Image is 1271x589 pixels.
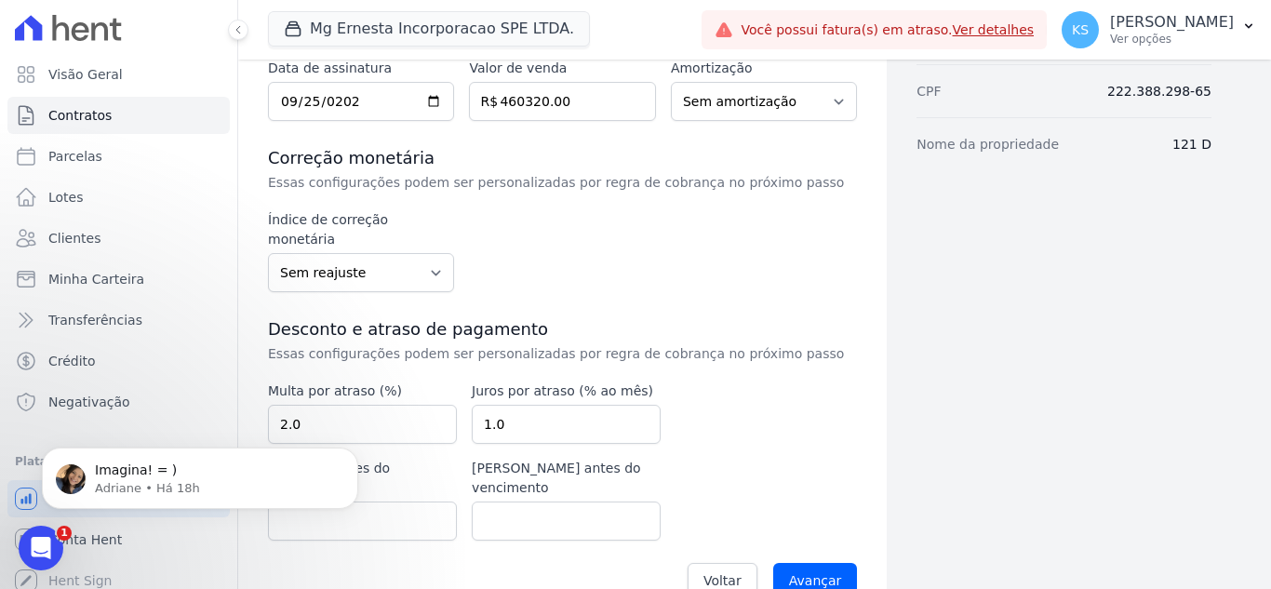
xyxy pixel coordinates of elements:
span: Contratos [48,106,112,125]
span: 1 [57,526,72,541]
iframe: Intercom notifications mensagem [14,408,386,539]
iframe: Intercom live chat [19,526,63,570]
label: Data de assinatura [268,59,454,78]
label: Índice de correção monetária [268,210,454,249]
button: Mg Ernesta Incorporacao SPE LTDA. [268,11,590,47]
span: Parcelas [48,147,102,166]
a: Lotes [7,179,230,216]
a: Conta Hent [7,521,230,558]
a: Ver detalhes [953,22,1035,37]
a: Clientes [7,220,230,257]
span: Você possui fatura(s) em atraso. [741,20,1034,40]
span: Negativação [48,393,130,411]
dt: CPF [916,80,941,102]
a: Transferências [7,301,230,339]
p: Ver opções [1110,32,1234,47]
p: Essas configurações podem ser personalizadas por regra de cobrança no próximo passo [268,173,857,192]
dt: Nome da propriedade [916,133,1059,155]
dd: 222.388.298-65 [1107,80,1211,102]
label: Juros por atraso (% ao mês) [472,382,661,401]
label: Valor de venda [469,59,655,78]
p: [PERSON_NAME] [1110,13,1234,32]
span: Clientes [48,229,100,248]
span: Lotes [48,188,84,207]
span: Transferências [48,311,142,329]
label: [PERSON_NAME] antes do vencimento [472,459,661,498]
a: Crédito [7,342,230,380]
a: Recebíveis [7,480,230,517]
a: Negativação [7,383,230,421]
p: Essas configurações podem ser personalizadas por regra de cobrança no próximo passo [268,344,857,363]
button: KS [PERSON_NAME] Ver opções [1047,4,1271,56]
label: Multa por atraso (%) [268,382,457,401]
span: Conta Hent [48,530,122,549]
span: Visão Geral [48,65,123,84]
a: Contratos [7,97,230,134]
label: Amortização [671,59,857,78]
h3: Desconto e atraso de pagamento [268,318,857,341]
span: Minha Carteira [48,270,144,288]
span: KS [1072,23,1089,36]
a: Minha Carteira [7,261,230,298]
a: Parcelas [7,138,230,175]
dd: 121 D [1172,133,1211,155]
a: Visão Geral [7,56,230,93]
span: Crédito [48,352,96,370]
h3: Correção monetária [268,147,857,169]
